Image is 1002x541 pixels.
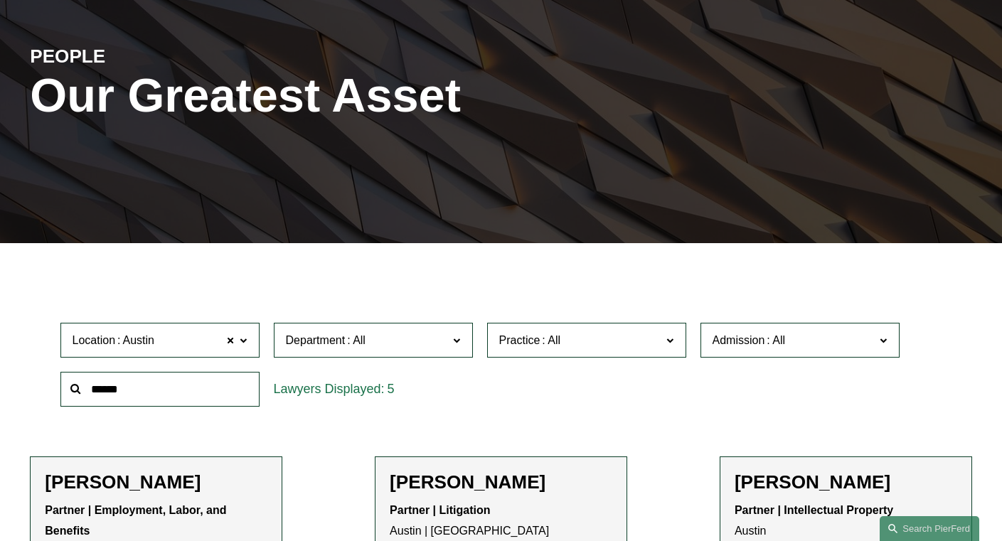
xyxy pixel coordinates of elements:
a: Search this site [880,516,979,541]
span: Department [286,334,346,346]
strong: Partner | Employment, Labor, and Benefits [45,504,230,537]
strong: Partner | Litigation [390,504,490,516]
span: Austin [122,331,154,350]
h4: PEOPLE [30,45,265,68]
h2: [PERSON_NAME] [45,471,267,494]
span: Admission [713,334,765,346]
span: 5 [388,382,395,396]
span: Practice [499,334,540,346]
strong: Partner | Intellectual Property [735,504,893,516]
h2: [PERSON_NAME] [390,471,612,494]
h2: [PERSON_NAME] [735,471,957,494]
span: Location [73,334,116,346]
h1: Our Greatest Asset [30,68,658,122]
